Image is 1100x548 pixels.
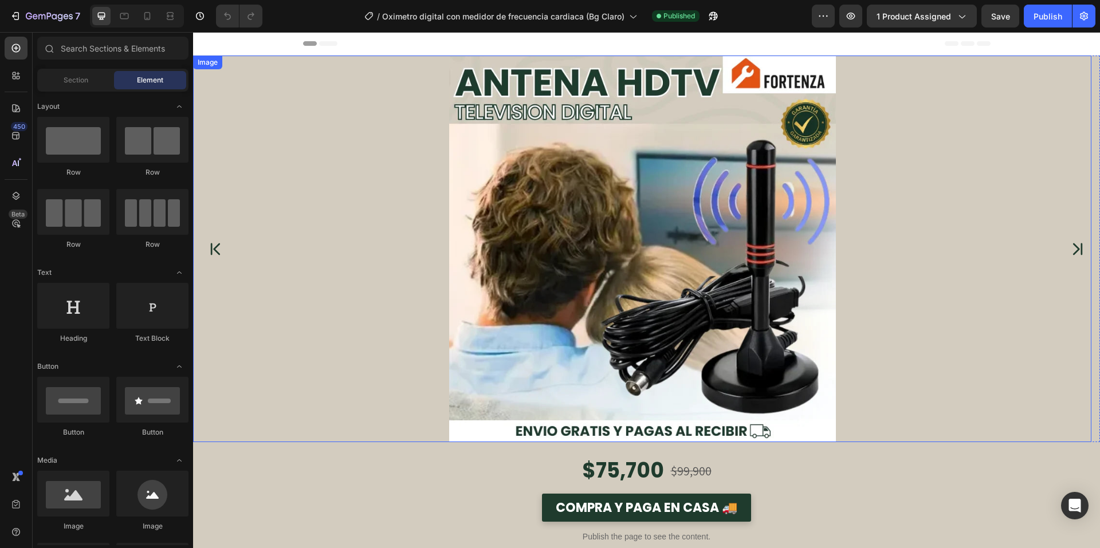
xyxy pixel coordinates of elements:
span: Section [64,75,88,85]
span: Toggle open [170,263,188,282]
div: Row [37,239,109,250]
button: Save [981,5,1019,27]
button: 1 product assigned [867,5,977,27]
button: Carousel Next Arrow [872,204,898,230]
button: Publish [1024,5,1072,27]
div: Beta [9,210,27,219]
p: COMPRA Y PAGA EN CASA 🚚 [363,466,544,485]
span: / [377,10,380,22]
div: Button [116,427,188,437]
span: Published [663,11,695,21]
div: Row [116,167,188,178]
div: Row [116,239,188,250]
span: Button [37,361,58,372]
span: Oximetro digital con medidor de frecuencia cardiaca (Bg Claro) [382,10,624,22]
div: $99,900 [477,429,520,448]
a: COMPRA Y PAGA EN CASA 🚚 [349,462,558,490]
input: Search Sections & Elements [37,37,188,60]
span: Element [137,75,163,85]
span: Save [991,11,1010,21]
p: 7 [75,9,80,23]
div: Heading [37,333,109,344]
iframe: Design area [193,32,1100,548]
button: 7 [5,5,85,27]
div: Row [37,167,109,178]
span: Text [37,267,52,278]
div: Button [37,427,109,437]
div: Image [116,521,188,531]
div: 450 [11,122,27,131]
span: Layout [37,101,60,112]
span: Media [37,455,57,466]
div: Open Intercom Messenger [1061,492,1089,519]
div: Text Block [116,333,188,344]
div: Publish [1034,10,1062,22]
span: Toggle open [170,451,188,470]
div: Undo/Redo [216,5,262,27]
div: $75,700 [388,424,472,454]
span: Toggle open [170,97,188,116]
span: 1 product assigned [877,10,951,22]
div: Image [37,521,109,531]
span: Toggle open [170,357,188,376]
